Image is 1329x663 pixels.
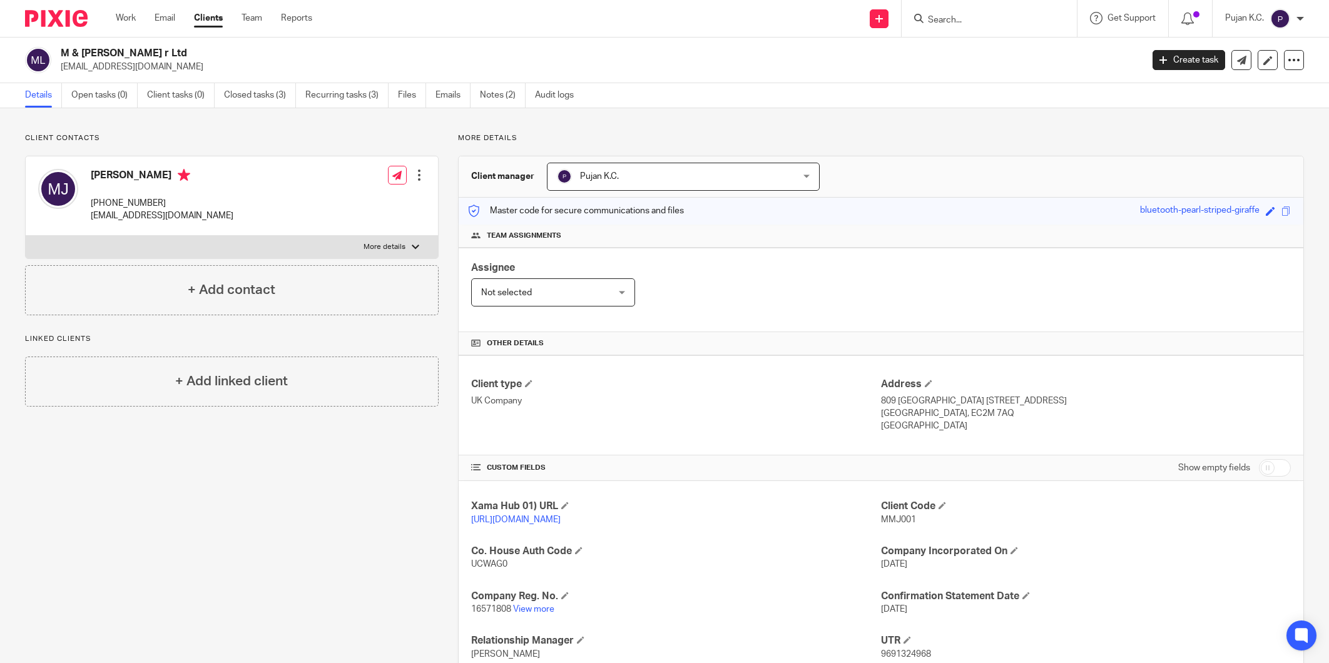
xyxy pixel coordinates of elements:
[927,15,1039,26] input: Search
[25,133,439,143] p: Client contacts
[178,169,190,181] i: Primary
[471,395,881,407] p: UK Company
[116,12,136,24] a: Work
[471,560,507,569] span: UCWAG0
[25,47,51,73] img: svg%3E
[281,12,312,24] a: Reports
[487,338,544,348] span: Other details
[468,205,684,217] p: Master code for secure communications and files
[487,231,561,241] span: Team assignments
[471,650,540,659] span: [PERSON_NAME]
[881,605,907,614] span: [DATE]
[481,288,532,297] span: Not selected
[881,395,1291,407] p: 809 [GEOGRAPHIC_DATA] [STREET_ADDRESS]
[881,634,1291,647] h4: UTR
[175,372,288,391] h4: + Add linked client
[881,378,1291,391] h4: Address
[471,605,511,614] span: 16571808
[61,47,919,60] h2: M & [PERSON_NAME] r Ltd
[1178,462,1250,474] label: Show empty fields
[305,83,389,108] a: Recurring tasks (3)
[881,500,1291,513] h4: Client Code
[91,169,233,185] h4: [PERSON_NAME]
[1270,9,1290,29] img: svg%3E
[471,500,881,513] h4: Xama Hub 01) URL
[1225,12,1264,24] p: Pujan K.C.
[557,169,572,184] img: svg%3E
[1107,14,1156,23] span: Get Support
[61,61,1134,73] p: [EMAIL_ADDRESS][DOMAIN_NAME]
[1153,50,1225,70] a: Create task
[224,83,296,108] a: Closed tasks (3)
[881,590,1291,603] h4: Confirmation Statement Date
[513,605,554,614] a: View more
[1140,204,1260,218] div: bluetooth-pearl-striped-giraffe
[580,172,619,181] span: Pujan K.C.
[25,83,62,108] a: Details
[881,650,931,659] span: 9691324968
[881,515,916,524] span: MMJ001
[471,634,881,647] h4: Relationship Manager
[881,420,1291,432] p: [GEOGRAPHIC_DATA]
[881,545,1291,558] h4: Company Incorporated On
[435,83,471,108] a: Emails
[194,12,223,24] a: Clients
[471,263,515,273] span: Assignee
[471,590,881,603] h4: Company Reg. No.
[188,280,275,300] h4: + Add contact
[25,10,88,27] img: Pixie
[881,407,1291,420] p: [GEOGRAPHIC_DATA], EC2M 7AQ
[881,560,907,569] span: [DATE]
[91,210,233,222] p: [EMAIL_ADDRESS][DOMAIN_NAME]
[535,83,583,108] a: Audit logs
[242,12,262,24] a: Team
[25,334,439,344] p: Linked clients
[91,197,233,210] p: [PHONE_NUMBER]
[480,83,526,108] a: Notes (2)
[471,545,881,558] h4: Co. House Auth Code
[471,463,881,473] h4: CUSTOM FIELDS
[364,242,405,252] p: More details
[71,83,138,108] a: Open tasks (0)
[458,133,1304,143] p: More details
[471,378,881,391] h4: Client type
[471,515,561,524] a: [URL][DOMAIN_NAME]
[147,83,215,108] a: Client tasks (0)
[38,169,78,209] img: svg%3E
[155,12,175,24] a: Email
[398,83,426,108] a: Files
[471,170,534,183] h3: Client manager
